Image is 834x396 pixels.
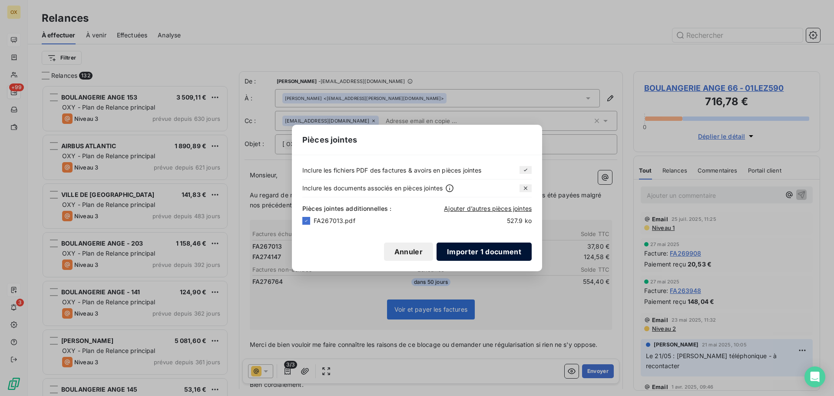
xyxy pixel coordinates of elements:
[302,204,392,213] span: Pièces jointes additionnelles :
[314,216,480,225] span: FA267013.pdf
[302,134,357,146] span: Pièces jointes
[804,366,825,387] div: Open Intercom Messenger
[444,205,532,212] span: Ajouter d’autres pièces jointes
[302,183,443,193] span: Inclure les documents associés en pièces jointes
[480,216,532,225] span: 527.9 ko
[437,243,532,261] button: Importer 1 document
[384,243,433,261] button: Annuler
[302,166,482,175] span: Inclure les fichiers PDF des factures & avoirs en pièces jointes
